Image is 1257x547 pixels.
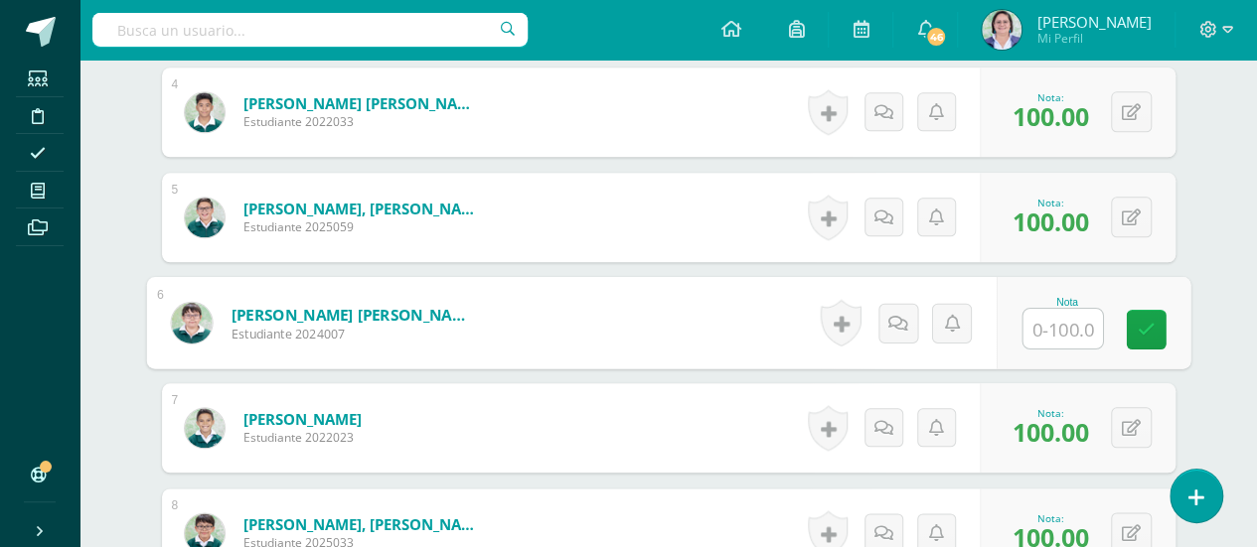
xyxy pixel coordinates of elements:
span: Estudiante 2022023 [243,429,362,446]
span: Estudiante 2025059 [243,218,482,235]
input: 0-100.0 [1022,309,1102,348]
a: [PERSON_NAME] [PERSON_NAME] [243,93,482,113]
div: Nota: [1013,196,1089,209]
img: 2c3b9fad524f8cbb660be747a1394260.png [185,92,225,132]
a: [PERSON_NAME], [PERSON_NAME] [243,514,482,534]
img: cb6240ca9060cd5322fbe56422423029.png [982,10,1021,50]
a: [PERSON_NAME], [PERSON_NAME] [243,199,482,218]
span: 100.00 [1013,415,1089,449]
span: Mi Perfil [1036,30,1151,47]
span: Estudiante 2022033 [243,113,482,130]
span: 46 [925,26,947,48]
span: Estudiante 2024007 [231,325,476,342]
span: [PERSON_NAME] [1036,12,1151,32]
div: Nota: [1013,511,1089,525]
img: 00f3e28d337643235773b636efcd14e7.png [185,408,225,448]
img: b4d6628e7dd39d5ed5f6a3a160d4326a.png [171,302,212,342]
span: 100.00 [1013,99,1089,133]
span: 100.00 [1013,205,1089,238]
a: [PERSON_NAME] [PERSON_NAME] [231,304,476,325]
input: Busca un usuario... [92,13,528,47]
img: 7cede5d71d43198359e35f16fbe3e5e7.png [185,198,225,237]
div: Nota [1021,296,1112,307]
div: Nota: [1013,90,1089,104]
div: Nota: [1013,406,1089,420]
a: [PERSON_NAME] [243,409,362,429]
